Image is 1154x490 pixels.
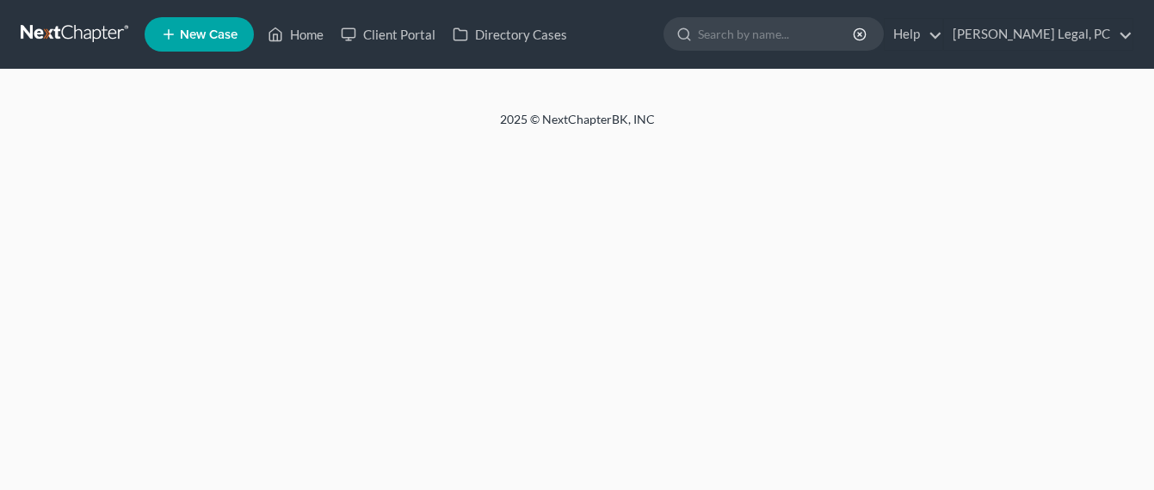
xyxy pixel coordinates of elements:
a: Home [259,19,332,50]
input: Search by name... [698,18,855,50]
a: Directory Cases [444,19,576,50]
div: 2025 © NextChapterBK, INC [87,111,1068,142]
a: [PERSON_NAME] Legal, PC [944,19,1132,50]
a: Client Portal [332,19,444,50]
a: Help [885,19,942,50]
span: New Case [180,28,238,41]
